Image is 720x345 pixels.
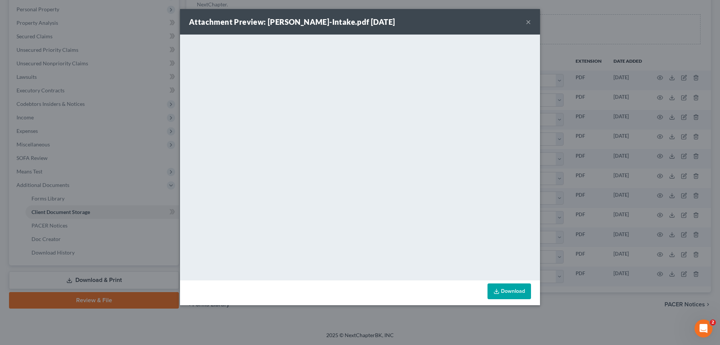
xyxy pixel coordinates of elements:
iframe: Intercom live chat [694,319,712,337]
button: × [526,17,531,26]
strong: Attachment Preview: [PERSON_NAME]-Intake.pdf [DATE] [189,17,395,26]
span: 2 [710,319,716,325]
a: Download [487,283,531,299]
iframe: <object ng-attr-data='[URL][DOMAIN_NAME]' type='application/pdf' width='100%' height='650px'></ob... [180,35,540,279]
